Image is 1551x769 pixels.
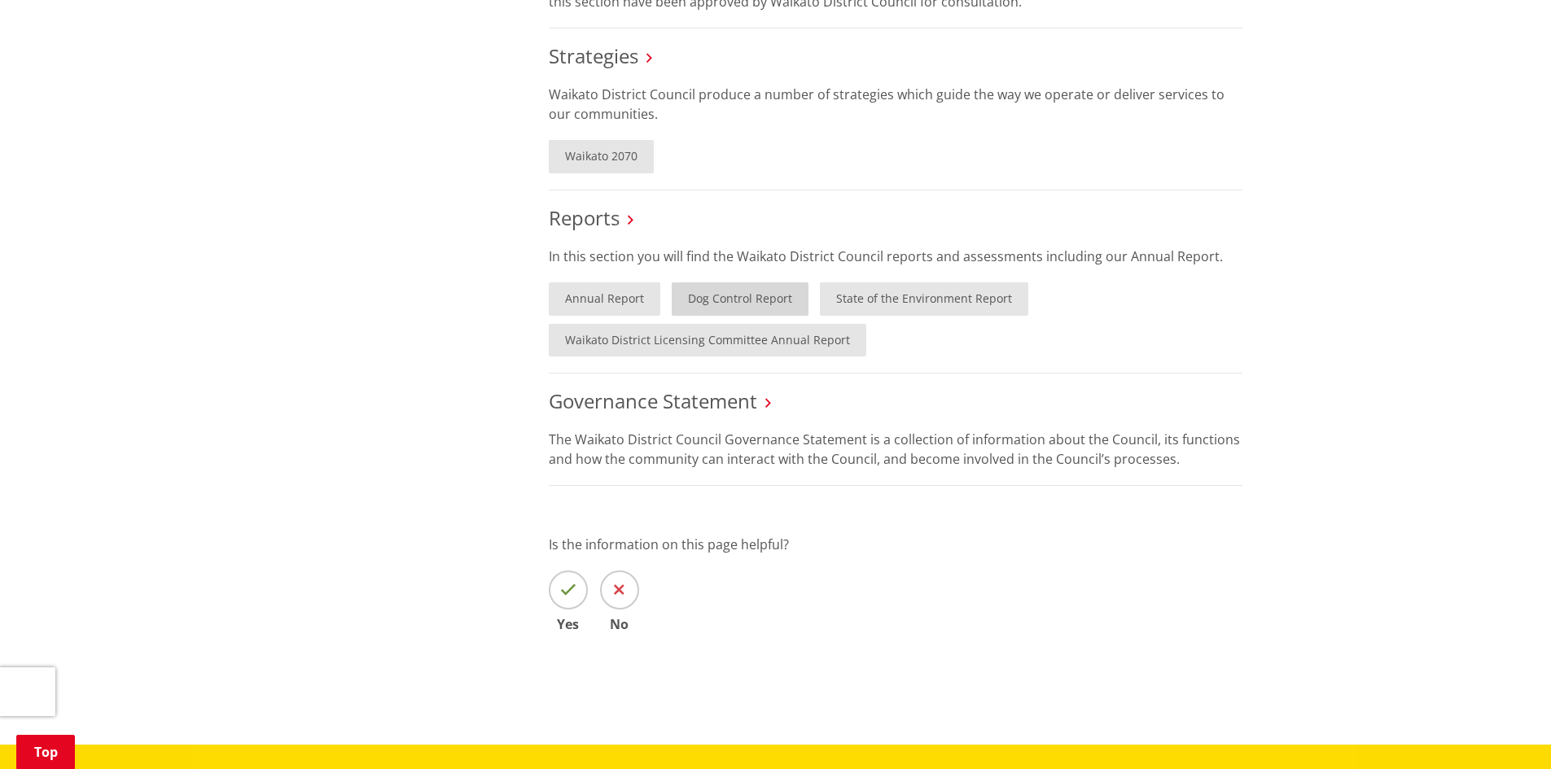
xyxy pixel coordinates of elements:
iframe: Messenger Launcher [1476,701,1535,759]
p: The Waikato District Council Governance Statement is a collection of information about the Counci... [549,430,1242,469]
a: Reports [549,204,620,231]
a: Waikato District Licensing Committee Annual Report [549,324,866,357]
span: Yes [549,618,588,631]
p: Waikato District Council produce a number of strategies which guide the way we operate or deliver... [549,85,1242,124]
a: Governance Statement [549,387,757,414]
p: In this section you will find the Waikato District Council reports and assessments including our ... [549,247,1242,266]
a: Dog Control Report [672,282,808,316]
a: State of the Environment Report [820,282,1028,316]
a: Top [16,735,75,769]
a: Annual Report [549,282,660,316]
a: Waikato 2070 [549,140,654,173]
span: No [600,618,639,631]
a: Strategies [549,42,638,69]
p: Is the information on this page helpful? [549,535,1242,554]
